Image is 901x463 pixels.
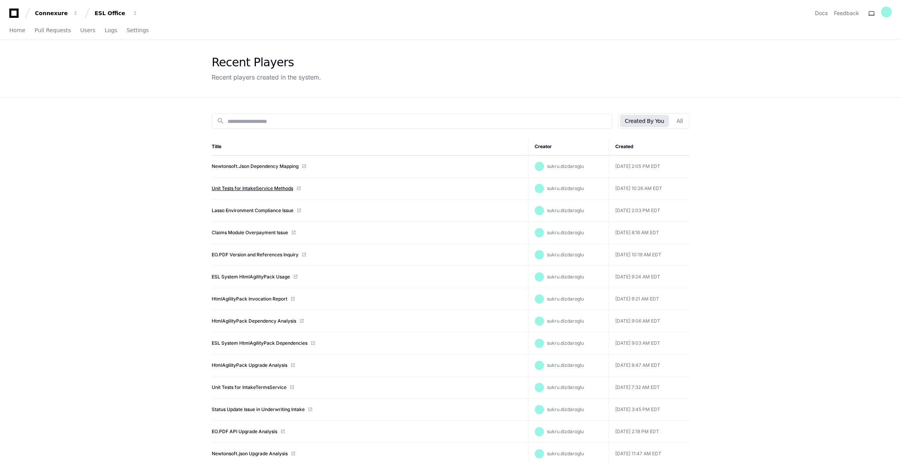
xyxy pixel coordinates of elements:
th: Title [212,138,528,155]
span: sukru.dizdaroglu [547,207,584,213]
span: sukru.dizdaroglu [547,296,584,302]
div: ESL Office [95,9,128,17]
a: Home [9,22,25,40]
td: [DATE] 2:18 PM EDT [609,421,689,443]
a: HtmlAgilityPack Invocation Report [212,296,287,302]
a: Settings [126,22,148,40]
td: [DATE] 7:32 AM EDT [609,377,689,399]
td: [DATE] 9:06 AM EDT [609,310,689,332]
a: HtmlAgilityPack Upgrade Analysis [212,362,287,368]
th: Creator [528,138,609,155]
a: Docs [815,9,828,17]
td: [DATE] 10:19 AM EDT [609,244,689,266]
span: sukru.dizdaroglu [547,230,584,235]
a: Logs [105,22,117,40]
a: Claims Module Overpayment Issue [212,230,288,236]
a: EO.PDF API Upgrade Analysis [212,428,277,435]
span: sukru.dizdaroglu [547,451,584,456]
span: sukru.dizdaroglu [547,384,584,390]
span: Pull Requests [35,28,71,33]
span: sukru.dizdaroglu [547,362,584,368]
td: [DATE] 9:24 AM EDT [609,266,689,288]
a: Unit Tests for IntakeTermsService [212,384,287,390]
span: sukru.dizdaroglu [547,406,584,412]
span: sukru.dizdaroglu [547,274,584,280]
div: Connexure [35,9,68,17]
span: sukru.dizdaroglu [547,185,584,191]
span: sukru.dizdaroglu [547,318,584,324]
td: [DATE] 2:05 PM EDT [609,155,689,178]
button: Connexure [32,6,81,20]
a: Unit Tests for IntakeService Methods [212,185,293,192]
div: Recent Players [212,55,321,69]
td: [DATE] 8:16 AM EDT [609,222,689,244]
a: Newtonsoft.Json Dependency Mapping [212,163,299,169]
a: Lasso Environment Compliance Issue [212,207,293,214]
span: Logs [105,28,117,33]
span: Home [9,28,25,33]
a: Status Update Issue in Underwriting Intake [212,406,305,413]
span: Users [80,28,95,33]
button: All [672,115,687,127]
td: [DATE] 9:03 AM EDT [609,332,689,354]
mat-icon: search [217,117,224,125]
td: [DATE] 10:26 AM EDT [609,178,689,200]
span: sukru.dizdaroglu [547,340,584,346]
a: ESL System HtmlAgilityPack Dependencies [212,340,307,346]
td: [DATE] 3:45 PM EDT [609,399,689,421]
td: [DATE] 9:21 AM EDT [609,288,689,310]
a: Pull Requests [35,22,71,40]
td: [DATE] 8:47 AM EDT [609,354,689,377]
a: EO.PDF Version and References Inquiry [212,252,299,258]
span: sukru.dizdaroglu [547,428,584,434]
button: ESL Office [91,6,141,20]
span: sukru.dizdaroglu [547,252,584,257]
a: HtmlAgilityPack Dependency Analysis [212,318,296,324]
button: Created By You [620,115,668,127]
a: ESL System HtmlAgilityPack Usage [212,274,290,280]
a: Newtonsoft.json Upgrade Analysis [212,451,288,457]
button: Feedback [834,9,859,17]
div: Recent players created in the system. [212,73,321,82]
td: [DATE] 2:03 PM EDT [609,200,689,222]
th: Created [609,138,689,155]
span: sukru.dizdaroglu [547,163,584,169]
span: Settings [126,28,148,33]
a: Users [80,22,95,40]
